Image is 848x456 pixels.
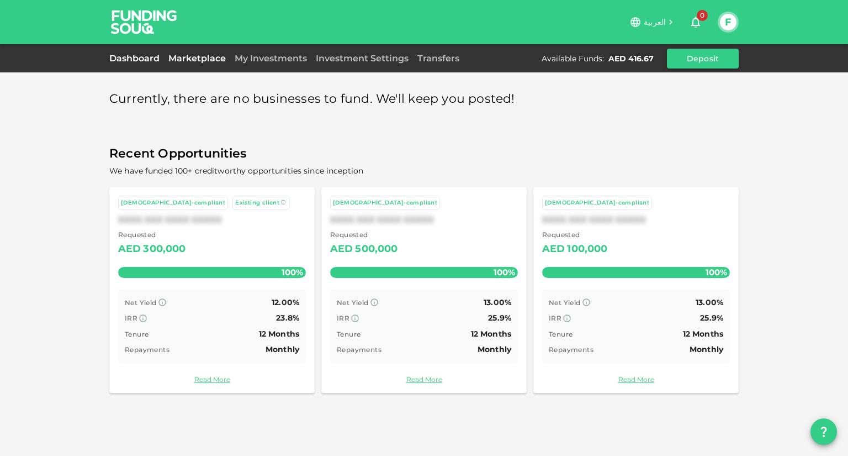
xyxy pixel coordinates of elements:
span: العربية [644,17,666,27]
div: XXXX XXX XXXX XXXXX [118,214,306,225]
div: [DEMOGRAPHIC_DATA]-compliant [121,198,225,208]
a: Read More [330,374,518,385]
a: Transfers [413,53,464,64]
span: 25.9% [700,313,723,323]
span: 12 Months [471,329,511,339]
span: Net Yield [125,298,157,307]
div: AED [542,240,565,258]
span: 13.00% [484,297,511,307]
span: 12 Months [683,329,723,339]
span: 13.00% [696,297,723,307]
span: 23.8% [276,313,299,323]
span: Monthly [478,344,511,354]
div: XXXX XXX XXXX XXXXX [330,214,518,225]
a: Marketplace [164,53,230,64]
span: Net Yield [549,298,581,307]
div: XXXX XXX XXXX XXXXX [542,214,730,225]
div: AED [118,240,141,258]
div: 300,000 [143,240,185,258]
span: Tenure [337,330,361,338]
button: Deposit [667,49,739,69]
span: 12 Months [259,329,299,339]
div: 500,000 [355,240,397,258]
a: [DEMOGRAPHIC_DATA]-compliantXXXX XXX XXXX XXXXX Requested AED100,000100% Net Yield 13.00% IRR 25.... [533,187,739,394]
span: Requested [542,229,608,240]
span: 12.00% [272,297,299,307]
span: We have funded 100+ creditworthy opportunities since inception [109,166,363,176]
span: Existing client [235,199,279,206]
button: F [720,14,736,30]
div: [DEMOGRAPHIC_DATA]-compliant [333,198,437,208]
span: Tenure [125,330,149,338]
a: Dashboard [109,53,164,64]
a: My Investments [230,53,311,64]
a: Read More [118,374,306,385]
span: 100% [703,264,730,280]
span: 100% [279,264,306,280]
button: question [810,418,837,445]
a: Read More [542,374,730,385]
a: [DEMOGRAPHIC_DATA]-compliant Existing clientXXXX XXX XXXX XXXXX Requested AED300,000100% Net Yiel... [109,187,315,394]
div: [DEMOGRAPHIC_DATA]-compliant [545,198,649,208]
span: Monthly [690,344,723,354]
span: Repayments [549,345,593,354]
span: Repayments [125,345,169,354]
span: Net Yield [337,298,369,307]
div: AED [330,240,353,258]
span: Monthly [266,344,299,354]
span: Recent Opportunities [109,143,739,165]
a: Investment Settings [311,53,413,64]
span: IRR [549,314,561,322]
div: Available Funds : [542,53,604,64]
span: Tenure [549,330,573,338]
span: Requested [330,229,398,240]
a: [DEMOGRAPHIC_DATA]-compliantXXXX XXX XXXX XXXXX Requested AED500,000100% Net Yield 13.00% IRR 25.... [321,187,527,394]
button: 0 [685,11,707,33]
span: IRR [337,314,349,322]
span: 100% [491,264,518,280]
span: Currently, there are no businesses to fund. We'll keep you posted! [109,88,515,110]
span: IRR [125,314,137,322]
div: 100,000 [567,240,607,258]
span: 0 [697,10,708,21]
span: Requested [118,229,186,240]
span: 25.9% [488,313,511,323]
div: AED 416.67 [608,53,654,64]
span: Repayments [337,345,381,354]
